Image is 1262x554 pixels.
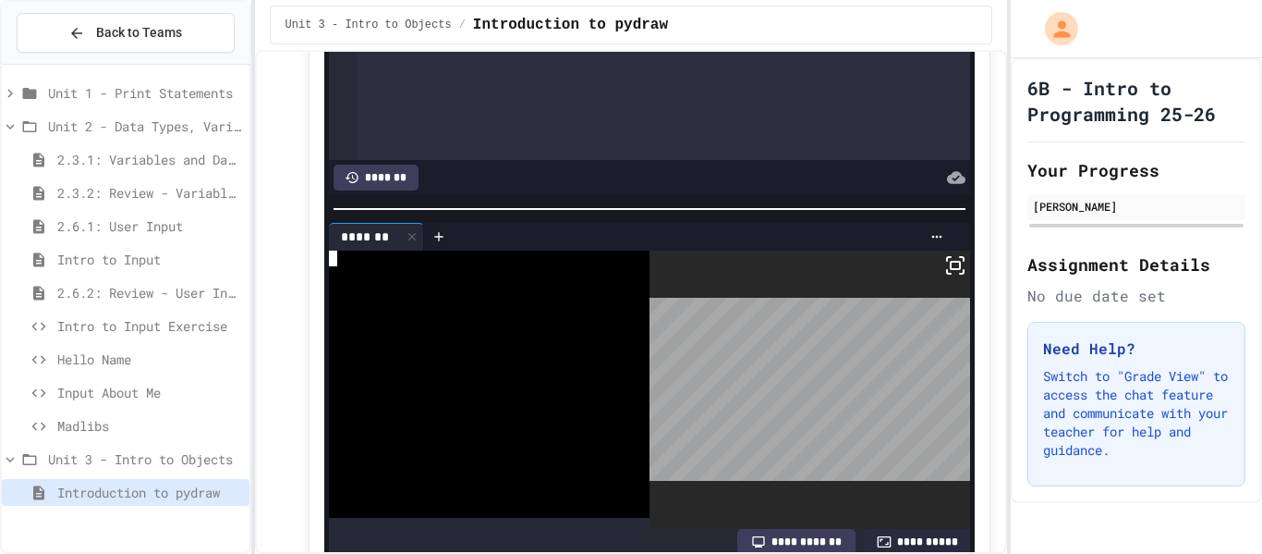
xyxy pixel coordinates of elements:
[57,316,242,336] span: Intro to Input Exercise
[48,83,242,103] span: Unit 1 - Print Statements
[57,216,242,236] span: 2.6.1: User Input
[57,350,242,369] span: Hello Name
[459,18,466,32] span: /
[57,283,242,302] span: 2.6.2: Review - User Input
[1043,367,1230,460] p: Switch to "Grade View" to access the chat feature and communicate with your teacher for help and ...
[57,183,242,203] span: 2.3.2: Review - Variables and Data Types
[57,416,242,436] span: Madlibs
[17,13,235,53] button: Back to Teams
[57,150,242,169] span: 2.3.1: Variables and Data Types
[1025,7,1083,50] div: My Account
[1033,198,1240,215] div: [PERSON_NAME]
[57,383,242,402] span: Input About Me
[285,18,452,32] span: Unit 3 - Intro to Objects
[48,117,242,136] span: Unit 2 - Data Types, Variables, [DEMOGRAPHIC_DATA]
[1027,157,1245,183] h2: Your Progress
[48,449,242,469] span: Unit 3 - Intro to Objects
[1027,252,1245,277] h2: Assignment Details
[473,14,668,36] span: Introduction to pydraw
[96,23,182,43] span: Back to Teams
[57,483,242,502] span: Introduction to pydraw
[57,250,242,269] span: Intro to Input
[1027,75,1245,127] h1: 6B - Intro to Programming 25-26
[1043,338,1230,360] h3: Need Help?
[1027,285,1245,307] div: No due date set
